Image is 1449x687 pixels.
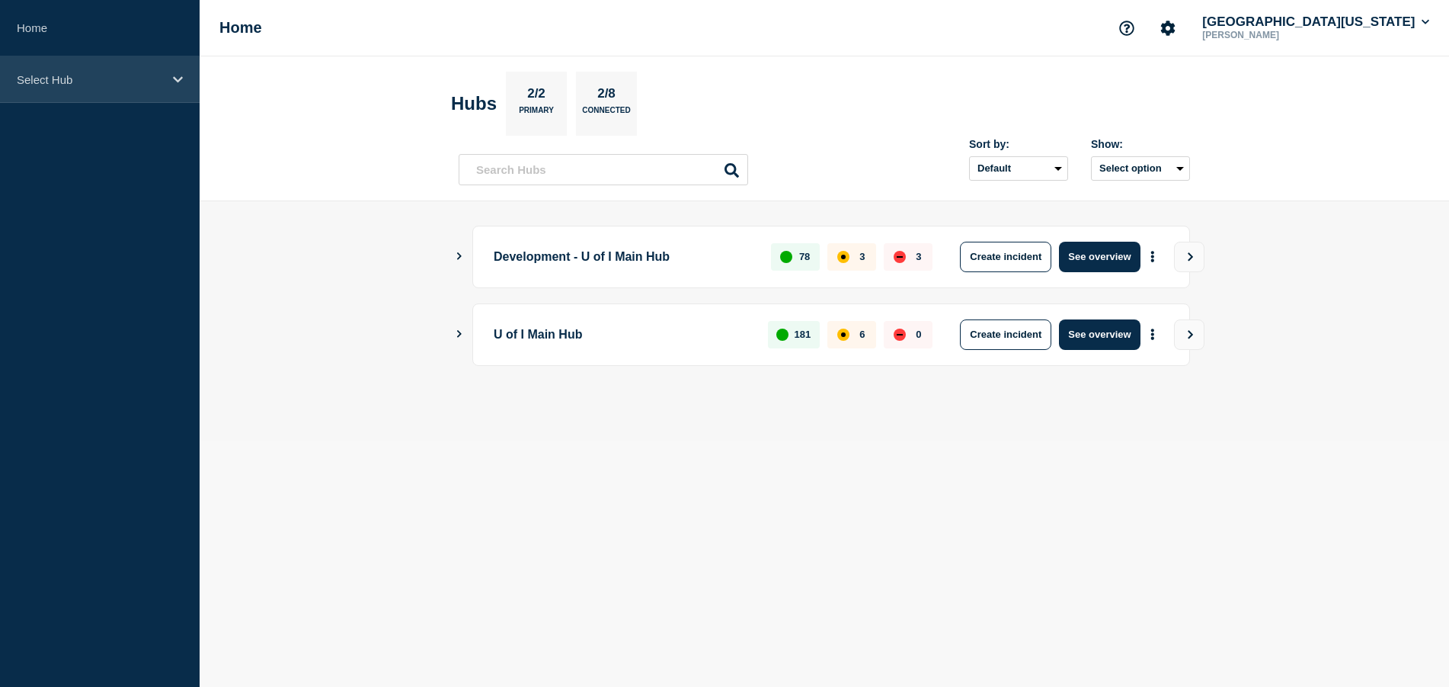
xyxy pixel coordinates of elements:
[859,329,865,340] p: 6
[859,251,865,262] p: 3
[1091,138,1190,150] div: Show:
[1059,242,1140,272] button: See overview
[582,106,630,122] p: Connected
[592,86,622,106] p: 2/8
[799,251,810,262] p: 78
[795,329,811,340] p: 181
[894,251,906,263] div: down
[960,319,1051,350] button: Create incident
[1174,242,1204,272] button: View
[451,93,497,114] h2: Hubs
[494,319,750,350] p: U of I Main Hub
[1143,320,1163,348] button: More actions
[916,329,921,340] p: 0
[780,251,792,263] div: up
[17,73,163,86] p: Select Hub
[837,329,849,341] div: affected
[1091,156,1190,181] button: Select option
[837,251,849,263] div: affected
[1059,319,1140,350] button: See overview
[1199,30,1358,40] p: [PERSON_NAME]
[894,329,906,341] div: down
[776,329,788,341] div: up
[969,156,1068,181] select: Sort by
[456,251,463,262] button: Show Connected Hubs
[459,154,748,185] input: Search Hubs
[1199,14,1432,30] button: [GEOGRAPHIC_DATA][US_STATE]
[960,242,1051,272] button: Create incident
[456,329,463,340] button: Show Connected Hubs
[969,138,1068,150] div: Sort by:
[522,86,552,106] p: 2/2
[916,251,921,262] p: 3
[1143,242,1163,271] button: More actions
[519,106,554,122] p: Primary
[1174,319,1204,350] button: View
[494,242,753,272] p: Development - U of I Main Hub
[1152,12,1184,44] button: Account settings
[1111,12,1143,44] button: Support
[219,19,262,37] h1: Home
